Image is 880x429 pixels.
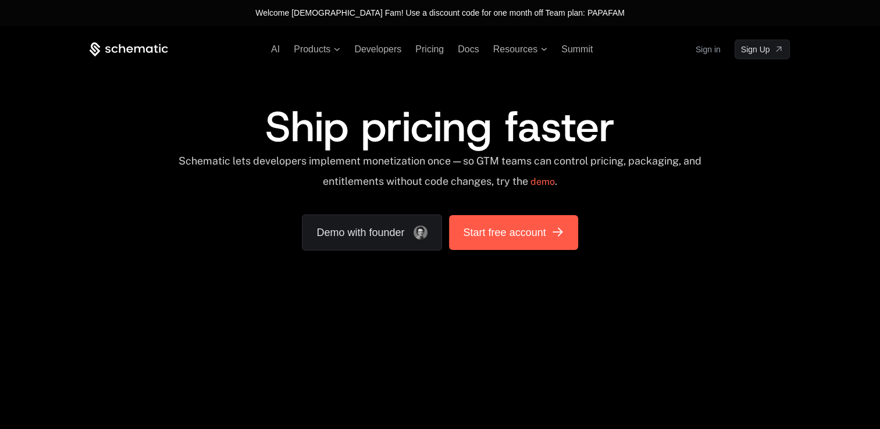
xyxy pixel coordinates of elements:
div: Schematic lets developers implement monetization once — so GTM teams can control pricing, packagi... [177,155,703,196]
div: Welcome [DEMOGRAPHIC_DATA] Fam! Use a discount code for one month off Team plan: PAPAFAM [255,7,625,19]
a: Developers [354,44,401,54]
span: Sign Up [741,44,770,55]
a: AI [271,44,280,54]
a: Summit [561,44,593,54]
span: Start free account [463,224,546,241]
a: Sign in [696,40,721,59]
a: [object Object] [449,215,578,250]
img: Founder [414,226,427,239]
a: Demo with founder, ,[object Object] [302,214,442,251]
span: Products [294,44,330,55]
span: Resources [493,44,537,54]
a: demo [530,168,555,196]
a: Pricing [415,44,444,54]
a: Docs [458,44,479,54]
a: [object Object] [735,40,790,59]
span: Ship pricing faster [265,99,615,155]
